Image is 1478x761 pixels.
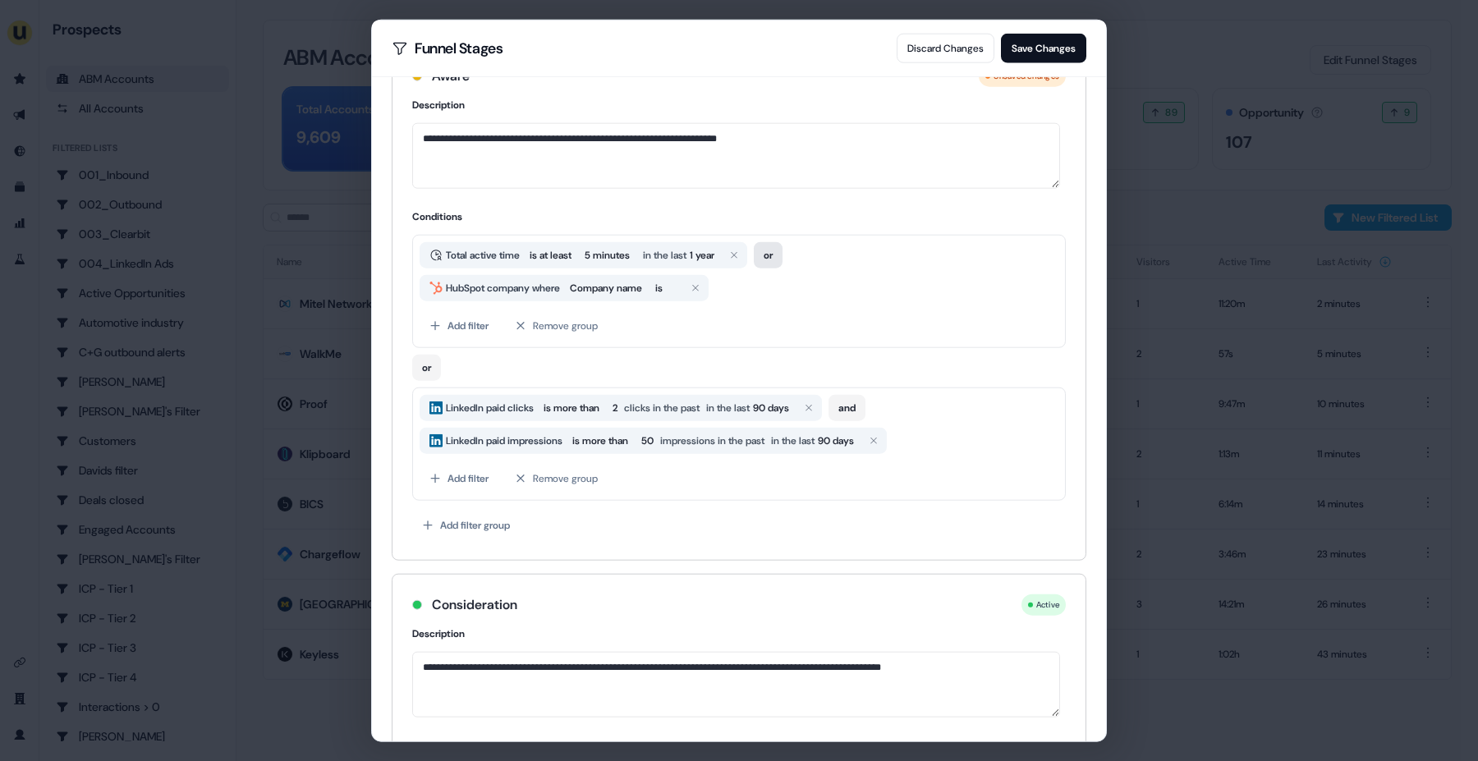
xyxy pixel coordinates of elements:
[432,66,470,85] h3: Aware
[585,246,630,263] span: 5 minutes
[412,625,1066,641] h4: Description
[994,68,1059,83] span: Unsaved changes
[420,463,498,493] button: Add filter
[660,432,764,448] span: impressions in the past
[1036,597,1060,612] span: Active
[754,241,783,268] button: or
[897,33,994,62] button: Discard Changes
[829,394,865,420] button: and
[641,432,654,448] span: 50
[412,208,1066,224] h4: Conditions
[613,399,617,415] span: 2
[505,463,608,493] button: Remove group
[706,399,750,415] span: in the last
[443,399,537,415] span: LinkedIn paid clicks
[443,246,523,263] span: Total active time
[420,310,498,340] button: Add filter
[570,279,642,296] span: Company name
[624,399,700,415] span: clicks in the past
[505,310,608,340] button: Remove group
[412,736,1066,753] h4: Conditions
[1001,33,1086,62] button: Save Changes
[432,594,517,614] h3: Consideration
[412,510,520,539] button: Add filter group
[412,96,1066,112] h4: Description
[392,39,503,56] h2: Funnel Stages
[443,432,566,448] span: LinkedIn paid impressions
[443,279,563,296] span: HubSpot company where
[771,432,815,448] span: in the last
[412,354,441,380] button: or
[643,246,690,263] span: in the last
